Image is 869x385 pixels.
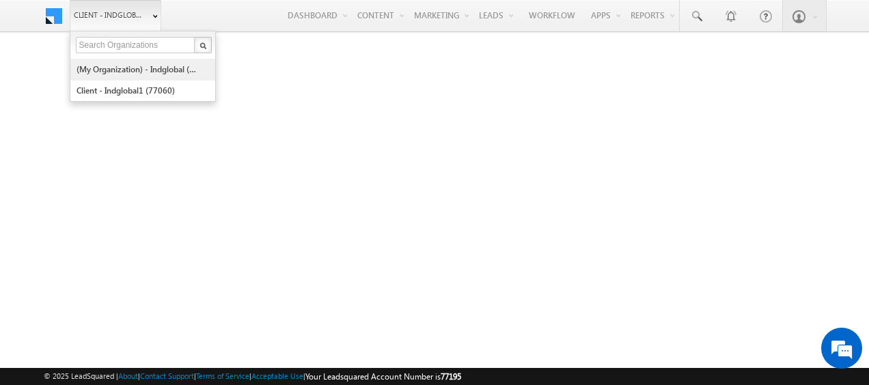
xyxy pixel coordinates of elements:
img: d_60004797649_company_0_60004797649 [23,72,57,89]
em: Start Chat [186,295,248,313]
a: Acceptable Use [251,371,303,380]
span: 77195 [441,371,461,382]
div: Minimize live chat window [224,7,257,40]
span: Your Leadsquared Account Number is [305,371,461,382]
a: Terms of Service [196,371,249,380]
img: Search [199,42,206,49]
div: Chat with us now [71,72,230,89]
a: About [118,371,138,380]
a: (My Organization) - indglobal (48060) [76,59,201,80]
span: Client - indglobal2 (77195) [74,8,146,22]
input: Search Organizations [76,37,196,53]
span: © 2025 LeadSquared | | | | | [44,370,461,383]
a: Client - indglobal1 (77060) [76,80,201,101]
a: Contact Support [140,371,194,380]
textarea: Type your message and hit 'Enter' [18,126,249,284]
